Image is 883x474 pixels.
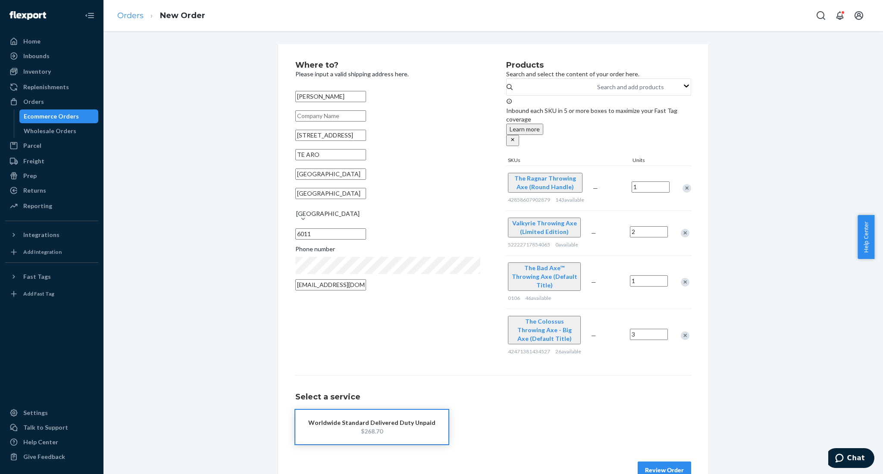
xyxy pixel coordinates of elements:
[295,228,366,240] input: ZIP Code
[5,95,98,109] a: Orders
[23,67,51,76] div: Inventory
[681,278,689,287] div: Remove Item
[508,241,550,248] span: 52222717854065
[508,316,581,344] button: The Colossus Throwing Axe - Big Axe (Default Title)
[681,229,689,237] div: Remove Item
[160,11,205,20] a: New Order
[296,209,360,218] div: [GEOGRAPHIC_DATA]
[828,448,874,470] iframe: Opens a widget where you can chat to one of our agents
[295,205,296,214] input: [GEOGRAPHIC_DATA]
[512,219,577,235] span: Valkyrie Throwing Axe (Limited Edition)
[23,452,65,461] div: Give Feedback
[5,199,98,213] a: Reporting
[506,135,519,146] button: close
[5,65,98,78] a: Inventory
[117,11,144,20] a: Orders
[23,231,59,239] div: Integrations
[295,130,366,141] input: Street Address
[23,248,62,256] div: Add Integration
[555,348,581,355] span: 26 available
[5,435,98,449] a: Help Center
[23,52,50,60] div: Inbounds
[630,329,668,340] input: Quantity
[23,186,46,195] div: Returns
[5,406,98,420] a: Settings
[5,245,98,259] a: Add Integration
[23,37,41,46] div: Home
[512,264,577,289] span: The Bad Axe™ Throwing Axe (Default Title)
[506,61,691,70] h2: Products
[23,438,58,446] div: Help Center
[858,215,874,259] button: Help Center
[23,97,44,106] div: Orders
[555,196,584,203] span: 143 available
[295,188,366,199] input: State
[506,70,691,78] p: Search and select the content of your order here.
[19,109,99,123] a: Ecommerce Orders
[295,410,448,444] button: Worldwide Standard Delivered Duty Unpaid$268.70
[850,7,867,24] button: Open account menu
[508,196,550,203] span: 42858607902879
[506,156,631,165] div: SKUs
[5,154,98,168] a: Freight
[597,83,664,91] div: Search and add products
[23,157,44,165] div: Freight
[5,34,98,48] a: Home
[23,409,48,417] div: Settings
[508,262,581,291] button: The Bad Axe™ Throwing Axe (Default Title)
[23,141,41,150] div: Parcel
[508,295,520,301] span: 0106
[508,173,582,193] button: The Ragnar Throwing Axe (Round Handle)
[5,80,98,94] a: Replenishments
[812,7,830,24] button: Open Search Box
[508,218,581,237] button: Valkyrie Throwing Axe (Limited Edition)
[514,175,576,190] span: The Ragnar Throwing Axe (Round Handle)
[631,156,670,165] div: Units
[24,127,76,135] div: Wholesale Orders
[23,83,69,91] div: Replenishments
[5,270,98,284] button: Fast Tags
[5,169,98,183] a: Prep
[5,421,98,434] button: Talk to Support
[5,184,98,197] a: Returns
[555,241,578,248] span: 0 available
[23,272,51,281] div: Fast Tags
[591,332,596,339] span: —
[295,61,480,70] h2: Where to?
[24,112,79,121] div: Ecommerce Orders
[81,7,98,24] button: Close Navigation
[506,124,543,135] button: Learn more
[295,110,366,122] input: Company Name
[506,98,691,146] div: Inbound each SKU in 5 or more boxes to maximize your Fast Tag coverage
[295,149,366,160] input: Street Address 2 (Optional)
[681,331,689,340] div: Remove Item
[23,202,52,210] div: Reporting
[23,290,54,297] div: Add Fast Tag
[632,181,670,193] input: Quantity
[525,295,551,301] span: 46 available
[295,393,691,402] h1: Select a service
[508,348,550,355] span: 42471381434527
[295,91,366,102] input: First & Last Name
[517,318,572,342] span: The Colossus Throwing Axe - Big Axe (Default Title)
[5,287,98,301] a: Add Fast Tag
[23,172,37,180] div: Prep
[23,423,68,432] div: Talk to Support
[630,226,668,237] input: Quantity
[5,49,98,63] a: Inbounds
[5,450,98,464] button: Give Feedback
[831,7,849,24] button: Open notifications
[591,278,596,286] span: —
[295,168,366,180] input: City
[295,279,366,290] input: Email (Only Required for International)
[295,70,480,78] p: Please input a valid shipping address here.
[5,139,98,153] a: Parcel
[19,124,99,138] a: Wholesale Orders
[683,184,691,193] div: Remove Item
[308,427,435,436] div: $268.70
[630,275,668,287] input: Quantity
[308,418,435,427] div: Worldwide Standard Delivered Duty Unpaid
[593,184,598,192] span: —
